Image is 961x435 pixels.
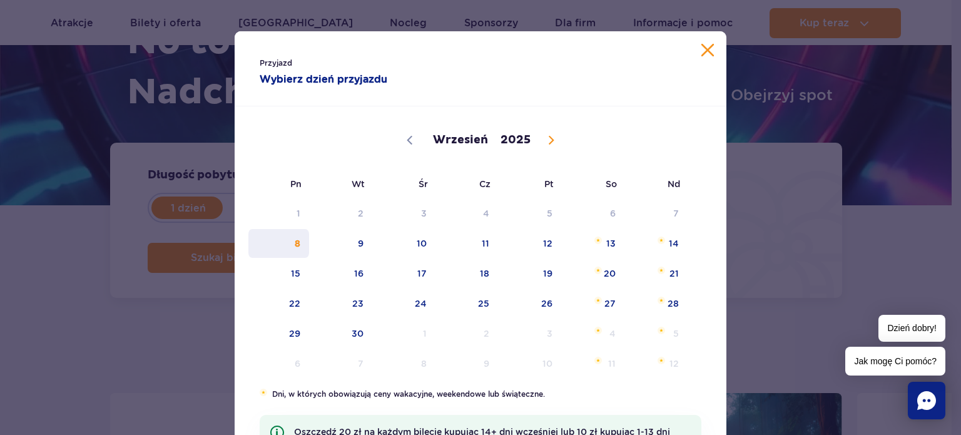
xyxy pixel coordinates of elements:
span: Wrzesień 28, 2025 [626,289,689,318]
span: Październik 4, 2025 [562,319,626,348]
span: Wrzesień 18, 2025 [437,259,500,288]
strong: Wybierz dzień przyjazdu [260,72,455,87]
span: Wrzesień 19, 2025 [499,259,562,288]
span: Październik 12, 2025 [626,349,689,378]
span: Wrzesień 17, 2025 [374,259,437,288]
span: Wrzesień 23, 2025 [310,289,374,318]
span: Październik 11, 2025 [562,349,626,378]
span: Wrzesień 15, 2025 [247,259,310,288]
span: Jak mogę Ci pomóc? [845,347,945,376]
span: Śr [374,170,437,198]
span: Wrzesień 2, 2025 [310,199,374,228]
span: Wrzesień 11, 2025 [437,229,500,258]
button: Zamknij kalendarz [701,44,714,56]
span: Październik 1, 2025 [374,319,437,348]
span: Wrzesień 6, 2025 [562,199,626,228]
span: Wrzesień 25, 2025 [437,289,500,318]
span: Dzień dobry! [878,315,945,342]
span: Wrzesień 29, 2025 [247,319,310,348]
span: Wrzesień 5, 2025 [499,199,562,228]
span: Październik 2, 2025 [437,319,500,348]
span: Październik 10, 2025 [499,349,562,378]
span: Wt [310,170,374,198]
span: Nd [626,170,689,198]
span: Wrzesień 27, 2025 [562,289,626,318]
span: Wrzesień 9, 2025 [310,229,374,258]
span: Cz [437,170,500,198]
span: Wrzesień 7, 2025 [626,199,689,228]
span: Przyjazd [260,57,455,69]
span: Październik 3, 2025 [499,319,562,348]
span: So [562,170,626,198]
span: Październik 7, 2025 [310,349,374,378]
span: Wrzesień 21, 2025 [626,259,689,288]
span: Wrzesień 3, 2025 [374,199,437,228]
span: Pn [247,170,310,198]
span: Październik 6, 2025 [247,349,310,378]
span: Wrzesień 14, 2025 [626,229,689,258]
span: Wrzesień 30, 2025 [310,319,374,348]
span: Wrzesień 1, 2025 [247,199,310,228]
span: Wrzesień 4, 2025 [437,199,500,228]
span: Wrzesień 22, 2025 [247,289,310,318]
span: Październik 5, 2025 [626,319,689,348]
span: Wrzesień 8, 2025 [247,229,310,258]
li: Dni, w których obowiązują ceny wakacyjne, weekendowe lub świąteczne. [260,389,701,400]
span: Wrzesień 12, 2025 [499,229,562,258]
span: Wrzesień 24, 2025 [374,289,437,318]
span: Wrzesień 20, 2025 [562,259,626,288]
span: Październik 8, 2025 [374,349,437,378]
span: Pt [499,170,562,198]
span: Październik 9, 2025 [437,349,500,378]
span: Wrzesień 13, 2025 [562,229,626,258]
span: Wrzesień 10, 2025 [374,229,437,258]
div: Chat [908,382,945,419]
span: Wrzesień 16, 2025 [310,259,374,288]
span: Wrzesień 26, 2025 [499,289,562,318]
